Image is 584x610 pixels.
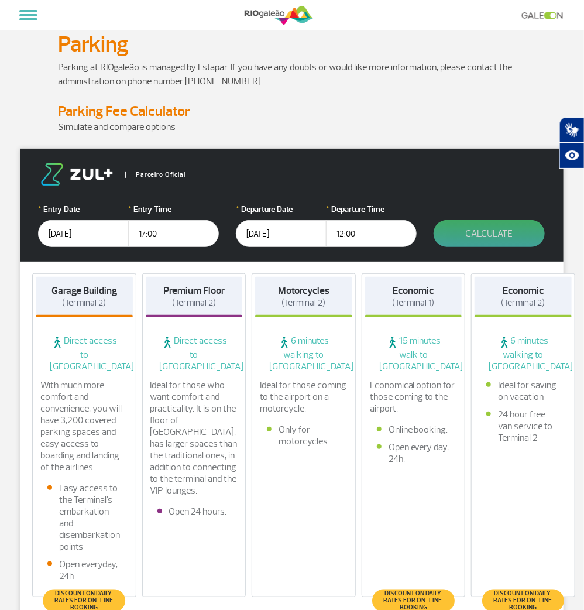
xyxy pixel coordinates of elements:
li: Open every day, 24h. [377,441,451,465]
label: Entry Time [128,203,219,215]
label: Departure Time [326,203,417,215]
span: Parceiro Oficial [125,172,185,178]
span: (Terminal 2) [172,297,216,309]
li: Easy access to the Terminal's embarkation and disembarkation points [47,482,121,553]
p: Parking at RIOgaleão is managed by Estapar. If you have any doubts or would like more information... [58,60,526,88]
li: Only for motorcycles. [267,424,341,447]
span: 15 minutes walk to [GEOGRAPHIC_DATA] [365,335,462,372]
button: Calculate [434,220,545,247]
strong: Motorcycles [278,285,329,297]
p: Ideal for those coming to the airport on a motorcycle. [260,379,348,414]
span: (Terminal 2) [62,297,106,309]
span: 6 minutes walking to [GEOGRAPHIC_DATA] [255,335,352,372]
strong: Economic [503,285,544,297]
h1: Parking [58,35,526,54]
strong: Garage Building [51,285,117,297]
span: (Terminal 2) [501,297,545,309]
span: 6 minutes walking to [GEOGRAPHIC_DATA] [475,335,572,372]
button: Abrir tradutor de língua de sinais. [559,117,584,143]
strong: Premium Floor [163,285,225,297]
p: Ideal for those who want comfort and practicality. It is on the floor of [GEOGRAPHIC_DATA], has l... [150,379,238,496]
li: Open 24 hours. [157,506,231,518]
p: With much more comfort and convenience, you will have 3,200 covered parking spaces and easy acces... [40,379,128,473]
button: Abrir recursos assistivos. [559,143,584,169]
span: (Terminal 2) [281,297,325,309]
span: (Terminal 1) [393,297,435,309]
span: Direct access to [GEOGRAPHIC_DATA] [146,335,243,372]
span: Direct access to [GEOGRAPHIC_DATA] [36,335,133,372]
label: Departure Date [236,203,327,215]
li: Online booking. [377,424,451,436]
h4: Parking Fee Calculator [58,102,526,120]
div: Plugin de acessibilidade da Hand Talk. [559,117,584,169]
img: logo-zul.png [38,163,115,186]
li: 24 hour free van service to Terminal 2 [486,409,560,444]
input: dd/mm/aaaa [236,220,327,247]
input: hh:mm [326,220,417,247]
li: Open everyday, 24h [47,558,121,582]
strong: Economic [393,285,434,297]
li: Ideal for saving on vacation [486,379,560,403]
input: hh:mm [128,220,219,247]
label: Entry Date [38,203,129,215]
p: Economical option for those coming to the airport. [370,379,458,414]
p: Simulate and compare options [58,120,526,134]
input: dd/mm/aaaa [38,220,129,247]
